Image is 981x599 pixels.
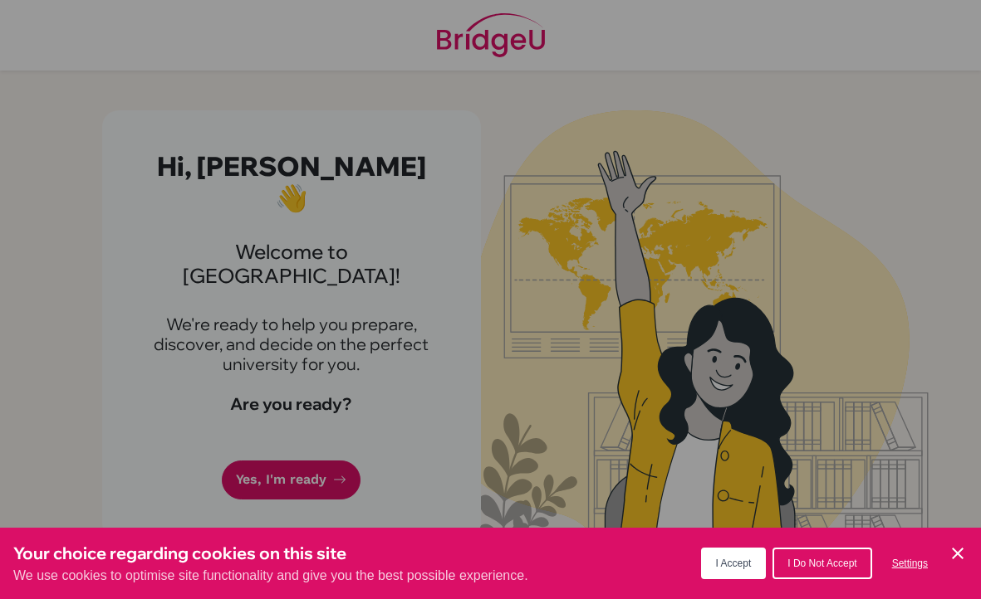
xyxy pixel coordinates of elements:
button: I Accept [701,548,767,579]
span: Settings [892,558,928,569]
button: I Do Not Accept [773,548,871,579]
button: Save and close [948,543,968,563]
span: I Do Not Accept [787,558,856,569]
p: We use cookies to optimise site functionality and give you the best possible experience. [13,566,528,586]
button: Settings [879,549,941,577]
span: I Accept [716,558,752,569]
h3: Your choice regarding cookies on this site [13,541,528,566]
